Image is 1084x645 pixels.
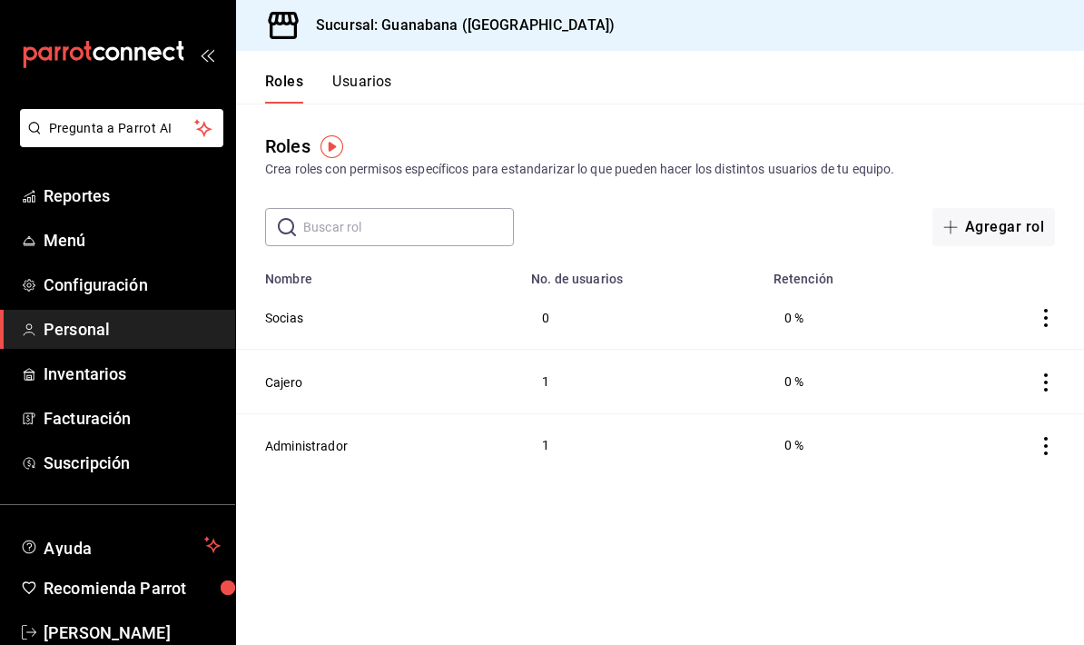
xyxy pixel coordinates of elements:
[44,406,221,431] span: Facturación
[520,413,763,477] td: 1
[303,209,514,245] input: Buscar rol
[20,109,223,147] button: Pregunta a Parrot AI
[265,437,348,455] button: Administrador
[49,119,195,138] span: Pregunta a Parrot AI
[200,47,214,62] button: open_drawer_menu
[265,73,303,104] button: Roles
[44,620,221,645] span: [PERSON_NAME]
[1037,309,1055,327] button: actions
[520,261,763,286] th: No. de usuarios
[44,576,221,600] span: Recomienda Parrot
[1037,373,1055,392] button: actions
[44,273,221,297] span: Configuración
[520,350,763,413] td: 1
[44,317,221,342] span: Personal
[1037,437,1055,455] button: actions
[265,133,310,160] div: Roles
[44,184,221,208] span: Reportes
[332,73,392,104] button: Usuarios
[265,160,1055,179] div: Crea roles con permisos específicos para estandarizar lo que pueden hacer los distintos usuarios ...
[301,15,615,36] h3: Sucursal: Guanabana ([GEOGRAPHIC_DATA])
[44,362,221,386] span: Inventarios
[265,373,302,392] button: Cajero
[763,350,937,413] td: 0 %
[763,413,937,477] td: 0 %
[265,309,303,327] button: Socias
[932,208,1055,246] button: Agregar rol
[236,261,520,286] th: Nombre
[44,228,221,253] span: Menú
[44,451,221,475] span: Suscripción
[520,286,763,350] td: 0
[763,261,937,286] th: Retención
[44,534,197,556] span: Ayuda
[13,132,223,151] a: Pregunta a Parrot AI
[320,135,343,158] img: Tooltip marker
[763,286,937,350] td: 0 %
[265,73,392,104] div: navigation tabs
